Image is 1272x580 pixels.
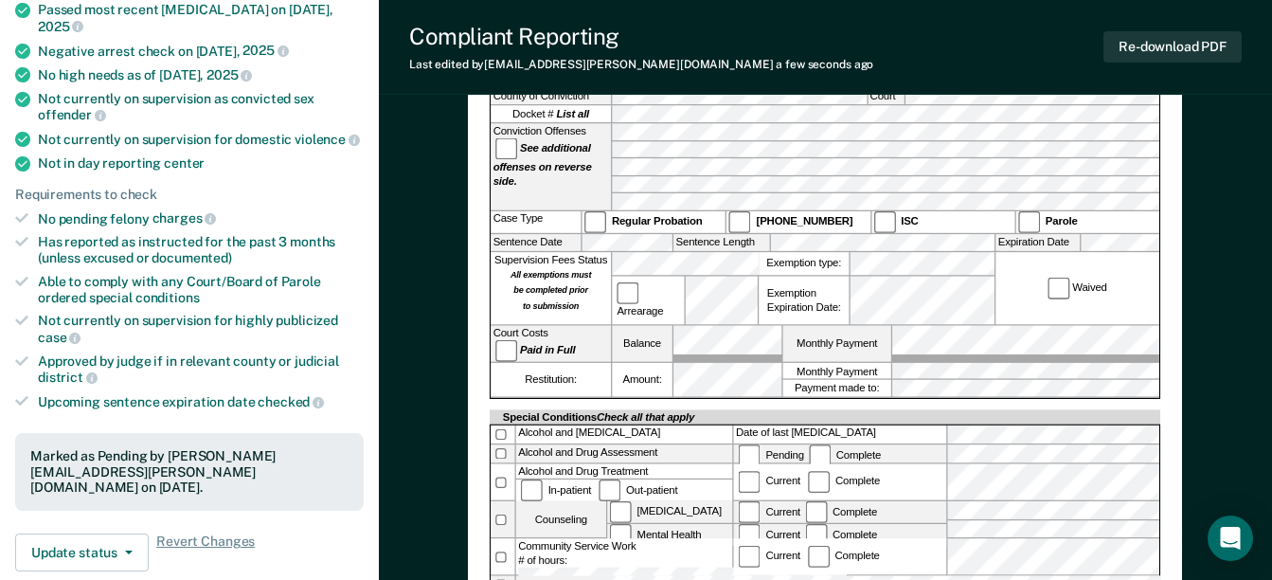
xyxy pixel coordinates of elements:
[516,539,732,575] div: Community Service Work # of hours:
[613,325,672,361] label: Balance
[38,43,364,60] div: Negative arrest check on [DATE],
[776,58,873,71] span: a few seconds ago
[30,448,349,496] div: Marked as Pending by [PERSON_NAME][EMAIL_ADDRESS][PERSON_NAME][DOMAIN_NAME] on [DATE].
[736,506,803,518] label: Current
[608,501,733,523] label: [MEDICAL_DATA]
[1046,216,1078,228] strong: Parole
[612,216,703,228] strong: Regular Probation
[615,282,682,318] label: Arrearage
[38,107,106,122] span: offender
[511,269,591,311] strong: All exemptions must be completed prior to submission
[38,313,364,345] div: Not currently on supervision for highly publicized
[613,363,672,397] label: Amount:
[739,546,761,568] input: Current
[491,88,611,104] label: County of Conviction
[491,325,611,361] div: Court Costs
[805,524,827,546] input: Complete
[805,501,827,523] input: Complete
[736,476,803,488] label: Current
[38,353,364,386] div: Approved by judge if in relevant county or judicial
[242,43,288,58] span: 2025
[38,330,81,345] span: case
[996,234,1081,250] label: Expiration Date
[38,155,364,172] div: Not in day reporting
[409,23,873,50] div: Compliant Reporting
[38,393,364,410] div: Upcoming sentence expiration date
[874,211,896,233] input: ISC
[491,252,611,324] div: Supervision Fees Status
[38,274,364,306] div: Able to comply with any Court/Board of Parole ordered special
[739,524,761,546] input: Current
[610,501,632,523] input: [MEDICAL_DATA]
[557,108,590,120] strong: List all
[734,426,946,444] label: Date of last [MEDICAL_DATA]
[38,19,83,34] span: 2025
[783,363,891,379] label: Monthly Payment
[512,107,589,121] span: Docket #
[493,142,592,188] strong: See additional offenses on reverse side.
[38,91,364,123] div: Not currently on supervision as convicted sex
[803,529,880,541] label: Complete
[501,410,698,425] div: Special Conditions
[803,506,880,518] label: Complete
[516,426,732,444] div: Alcohol and [MEDICAL_DATA]
[152,210,217,226] span: charges
[38,210,364,227] div: No pending felony
[491,124,611,210] div: Conviction Offenses
[516,464,732,479] div: Alcohol and Drug Treatment
[597,484,680,497] label: Out-patient
[807,449,884,462] label: Complete
[783,380,891,396] label: Payment made to:
[610,524,632,546] input: Mental Health
[1208,516,1253,561] div: Open Intercom Messenger
[521,480,543,501] input: In-patient
[519,484,597,497] label: In-patient
[1018,211,1040,233] input: Parole
[600,480,621,501] input: Out-patient
[520,344,576,356] strong: Paid in Full
[729,211,751,233] input: [PHONE_NUMBER]
[736,529,803,541] label: Current
[491,211,581,233] div: Case Type
[1046,278,1109,299] label: Waived
[809,445,831,467] input: Complete
[736,449,806,462] label: Pending
[495,138,517,160] input: See additional offenses on reverse side.
[295,132,360,147] span: violence
[491,234,581,250] label: Sentence Date
[757,216,853,228] strong: [PHONE_NUMBER]
[409,58,873,71] div: Last edited by [EMAIL_ADDRESS][PERSON_NAME][DOMAIN_NAME]
[902,216,919,228] strong: ISC
[806,476,883,488] label: Complete
[608,524,733,546] label: Mental Health
[805,550,882,562] div: Complete
[156,534,255,571] span: Revert Changes
[495,340,517,362] input: Paid in Full
[759,252,849,275] label: Exemption type:
[164,155,205,171] span: center
[516,501,606,537] div: Counseling
[673,234,770,250] label: Sentence Length
[15,534,149,571] button: Update status
[597,411,694,424] span: Check all that apply
[1103,31,1242,63] button: Re-download PDF
[868,88,904,104] label: Court
[808,546,830,568] input: Complete
[739,445,761,467] input: Pending
[783,325,891,361] label: Monthly Payment
[38,66,364,83] div: No high needs as of [DATE],
[38,234,364,266] div: Has reported as instructed for the past 3 months (unless excused or
[1048,278,1070,299] input: Waived
[15,187,364,203] div: Requirements to check
[736,550,803,562] label: Current
[206,67,252,82] span: 2025
[739,471,761,493] input: Current
[491,363,611,397] div: Restitution:
[516,445,732,463] div: Alcohol and Drug Assessment
[38,131,364,148] div: Not currently on supervision for domestic
[808,471,830,493] input: Complete
[135,290,200,305] span: conditions
[584,211,606,233] input: Regular Probation
[618,282,639,304] input: Arrearage
[38,370,98,385] span: district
